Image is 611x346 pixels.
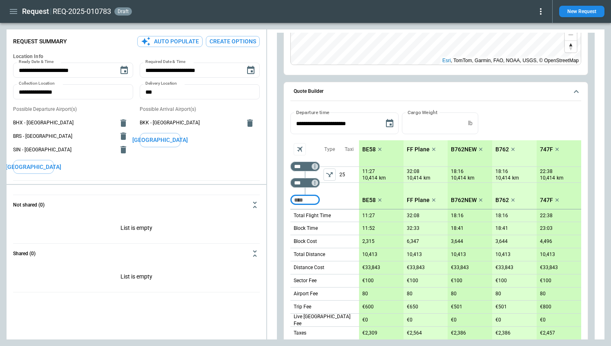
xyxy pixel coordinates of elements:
p: 80 [540,291,546,297]
p: km [379,175,386,182]
div: Too short [290,162,320,171]
span: draft [116,9,130,14]
p: Taxi [345,146,354,153]
button: delete [115,115,132,131]
p: km [424,175,430,182]
p: Total Flight Time [294,212,331,219]
p: B762NEW [451,197,477,204]
p: Sector Fee [294,277,317,284]
p: 10,413 [451,252,466,258]
p: 747F [540,197,553,204]
p: 11:52 [362,225,375,231]
p: €600 [362,304,374,310]
p: 10,414 [451,175,466,182]
button: delete [115,128,132,144]
p: Block Cost [294,238,317,245]
p: €501 [495,304,507,310]
p: €2,457 [540,330,555,336]
p: BE58 [362,146,376,153]
p: 11:27 [362,169,375,175]
p: 32:08 [407,213,419,219]
button: Zoom out [565,29,577,40]
p: Taxes [294,330,306,337]
p: €100 [495,278,507,284]
p: 18:41 [451,225,464,231]
p: €33,843 [407,265,425,271]
p: 22:38 [540,213,553,219]
p: km [512,175,519,182]
p: €2,386 [451,330,466,336]
p: €33,843 [540,265,558,271]
p: FF Plane [407,197,430,204]
p: €2,309 [362,330,377,336]
p: B762 [495,146,509,153]
p: €100 [451,278,462,284]
p: €0 [362,317,368,323]
span: BHX - [GEOGRAPHIC_DATA] [13,119,114,126]
p: 4,496 [540,238,552,245]
p: Live [GEOGRAPHIC_DATA] Fee [294,313,359,327]
h2: REQ-2025-010783 [53,7,111,16]
p: 32:08 [407,169,419,175]
p: lb [468,120,473,127]
label: Collection Location [19,81,55,87]
p: List is empty [13,263,260,292]
div: Too short [290,195,320,205]
button: Choose date, selected date is Oct 28, 2025 [243,62,259,79]
button: Choose date, selected date is Oct 27, 2025 [116,62,132,79]
p: 10,413 [362,252,377,258]
p: €100 [362,278,374,284]
p: 10,413 [495,252,511,258]
button: Reset bearing to north [565,40,577,52]
p: 747F [540,146,553,153]
a: Esri [442,58,451,63]
button: delete [115,142,132,158]
button: Auto Populate [137,36,203,47]
p: €0 [407,317,413,323]
p: 18:16 [495,213,508,219]
p: Request Summary [13,38,67,45]
p: 18:16 [495,169,508,175]
p: 23:03 [540,225,553,231]
p: BE58 [362,197,376,204]
h6: Shared (0) [13,251,36,256]
button: [GEOGRAPHIC_DATA] [140,133,181,147]
p: 18:16 [451,169,464,175]
p: 80 [362,291,368,297]
p: 10,414 [495,175,511,182]
h6: Quote Builder [294,89,323,94]
p: €100 [540,278,551,284]
div: Not shared (0) [13,215,260,243]
p: 80 [495,291,501,297]
p: B762NEW [451,146,477,153]
button: [GEOGRAPHIC_DATA] [13,160,54,174]
p: €0 [451,317,457,323]
p: 3,644 [451,238,463,245]
button: Quote Builder [290,82,581,101]
p: km [468,175,475,182]
p: 80 [407,291,413,297]
p: 10,413 [540,252,555,258]
p: €2,386 [495,330,511,336]
p: Airport Fee [294,290,318,297]
p: 80 [451,291,457,297]
p: Type [324,146,335,153]
p: €650 [407,304,418,310]
p: €100 [407,278,418,284]
p: Distance Cost [294,264,324,271]
p: €33,843 [362,265,380,271]
p: €2,564 [407,330,422,336]
span: BRS - [GEOGRAPHIC_DATA] [13,133,114,140]
label: Departure time [296,109,330,116]
p: 18:41 [495,225,508,231]
label: Cargo Weight [408,109,437,116]
span: BKK - [GEOGRAPHIC_DATA] [140,119,240,126]
p: km [557,175,564,182]
p: 2,315 [362,238,375,245]
label: Ready Date & Time [19,59,54,65]
p: Block Time [294,225,318,232]
p: 11:27 [362,213,375,219]
h6: Not shared (0) [13,202,45,208]
p: 18:16 [451,213,464,219]
button: Shared (0) [13,244,260,263]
